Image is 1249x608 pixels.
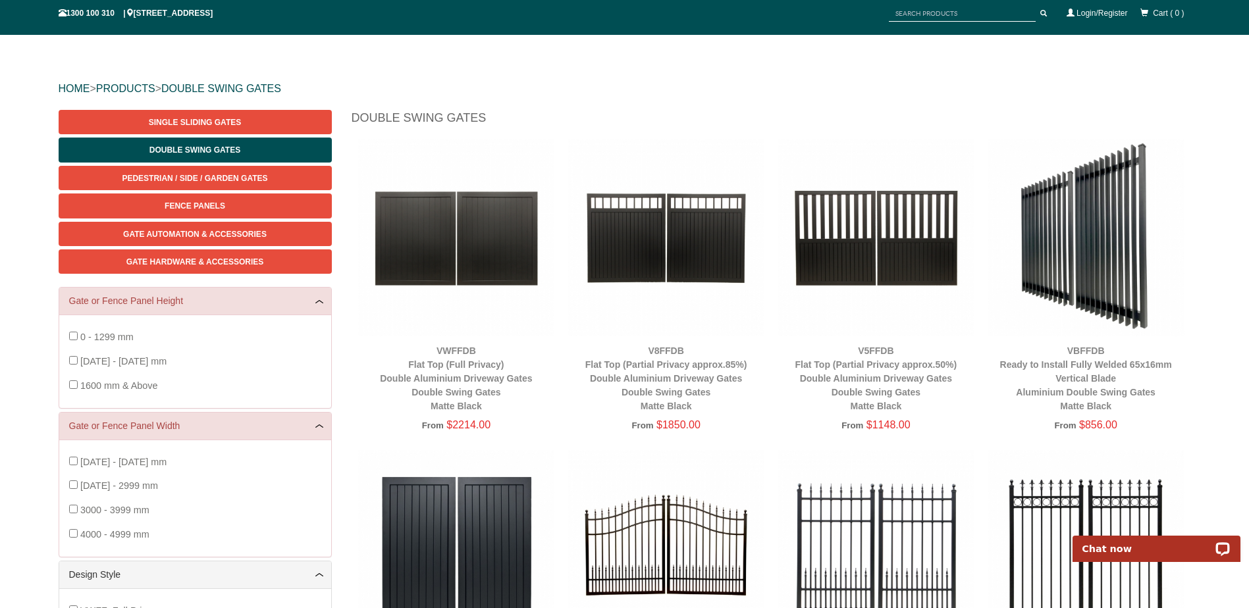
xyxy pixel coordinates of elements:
[80,356,167,367] span: [DATE] - [DATE] mm
[80,457,167,467] span: [DATE] - [DATE] mm
[1064,520,1249,562] iframe: LiveChat chat widget
[841,420,863,430] span: From
[59,193,332,218] a: Fence Panels
[631,420,653,430] span: From
[59,222,332,246] a: Gate Automation & Accessories
[446,419,491,430] span: $2214.00
[59,166,332,190] a: Pedestrian / Side / Garden Gates
[1153,9,1184,18] span: Cart ( 0 )
[69,294,321,308] a: Gate or Fence Panel Height
[80,380,158,391] span: 1600 mm & Above
[795,345,957,411] a: V5FFDBFlat Top (Partial Privacy approx.50%)Double Aluminium Driveway GatesDouble Swing GatesMatte...
[656,419,701,430] span: $1850.00
[1076,9,1127,18] a: Login/Register
[161,83,281,94] a: DOUBLE SWING GATES
[358,139,555,336] img: VWFFDB - Flat Top (Full Privacy) - Double Aluminium Driveway Gates - Double Swing Gates - Matte B...
[352,110,1191,133] h1: Double Swing Gates
[126,257,264,266] span: Gate Hardware & Accessories
[80,332,134,342] span: 0 - 1299 mm
[1079,419,1117,430] span: $856.00
[59,138,332,162] a: Double Swing Gates
[59,68,1191,110] div: > >
[59,83,90,94] a: HOME
[422,420,444,430] span: From
[889,5,1036,22] input: SEARCH PRODUCTS
[568,139,764,336] img: V8FFDB - Flat Top (Partial Privacy approx.85%) - Double Aluminium Driveway Gates - Double Swing G...
[585,345,747,411] a: V8FFDBFlat Top (Partial Privacy approx.85%)Double Aluminium Driveway GatesDouble Swing GatesMatte...
[69,419,321,433] a: Gate or Fence Panel Width
[123,230,267,239] span: Gate Automation & Accessories
[96,83,155,94] a: PRODUCTS
[988,139,1184,336] img: VBFFDB - Ready to Install Fully Welded 65x16mm Vertical Blade - Aluminium Double Swing Gates - Ma...
[80,529,149,540] span: 4000 - 4999 mm
[122,174,267,183] span: Pedestrian / Side / Garden Gates
[80,505,149,515] span: 3000 - 3999 mm
[149,145,240,155] span: Double Swing Gates
[59,110,332,134] a: Single Sliding Gates
[149,118,241,127] span: Single Sliding Gates
[866,419,911,430] span: $1148.00
[1054,420,1076,430] span: From
[59,249,332,274] a: Gate Hardware & Accessories
[80,480,158,491] span: [DATE] - 2999 mm
[1000,345,1172,411] a: VBFFDBReady to Install Fully Welded 65x16mm Vertical BladeAluminium Double Swing GatesMatte Black
[69,568,321,582] a: Design Style
[165,201,225,211] span: Fence Panels
[59,9,213,18] span: 1300 100 310 | [STREET_ADDRESS]
[778,139,974,336] img: V5FFDB - Flat Top (Partial Privacy approx.50%) - Double Aluminium Driveway Gates - Double Swing G...
[380,345,532,411] a: VWFFDBFlat Top (Full Privacy)Double Aluminium Driveway GatesDouble Swing GatesMatte Black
